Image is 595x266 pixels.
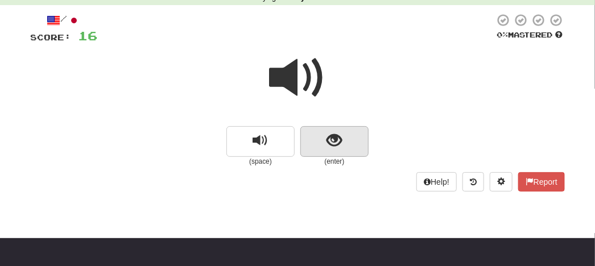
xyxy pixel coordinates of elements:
button: Round history (alt+y) [462,172,484,192]
button: replay audio [226,126,295,157]
button: Help! [416,172,457,192]
small: (space) [226,157,295,167]
small: (enter) [300,157,369,167]
span: 16 [78,28,97,43]
div: Mastered [494,30,565,40]
span: Score: [30,32,71,42]
button: show sentence [300,126,369,157]
span: 0 % [497,30,508,39]
button: Report [518,172,565,192]
div: / [30,13,97,27]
